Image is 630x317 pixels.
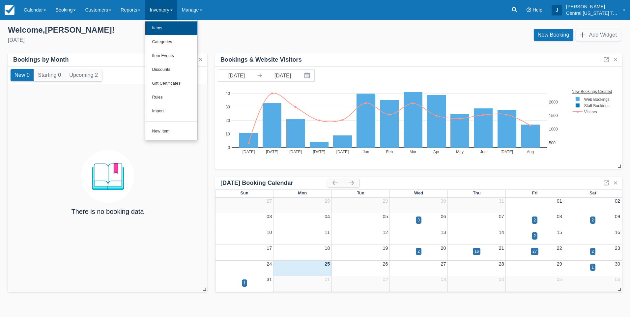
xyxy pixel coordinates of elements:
a: 06 [615,277,620,282]
a: 08 [557,214,562,219]
a: 22 [557,245,562,251]
button: Interact with the calendar and add the check-in date for your trip. [301,70,314,81]
button: Add Widget [576,29,621,41]
input: End Date [264,70,301,81]
a: 02 [615,198,620,204]
h4: There is no booking data [71,208,144,215]
a: New Booking [534,29,573,41]
a: 14 [499,230,504,235]
a: New Item [145,125,197,138]
a: 28 [499,261,504,267]
a: 03 [267,214,272,219]
span: Sat [589,190,596,195]
a: 24 [267,261,272,267]
div: [DATE] Booking Calendar [220,179,327,187]
ul: Inventory [145,20,198,140]
a: 27 [267,198,272,204]
a: 18 [325,245,330,251]
a: 29 [557,261,562,267]
span: Help [532,7,542,13]
span: Thu [473,190,481,195]
a: 30 [441,198,446,204]
div: Welcome , [PERSON_NAME] ! [8,25,310,35]
div: Bookings & Website Visitors [220,56,302,64]
button: New 0 [11,69,34,81]
a: 13 [441,230,446,235]
div: 27 [532,248,537,254]
img: booking.png [81,150,134,203]
a: 02 [383,277,388,282]
a: 31 [267,277,272,282]
span: Fri [532,190,538,195]
a: 06 [441,214,446,219]
a: 28 [325,198,330,204]
div: 1 [592,264,594,270]
a: 17 [267,245,272,251]
a: 11 [325,230,330,235]
span: Tue [357,190,364,195]
a: 01 [557,198,562,204]
a: 07 [499,214,504,219]
div: 2 [533,217,536,223]
a: 16 [615,230,620,235]
a: 31 [499,198,504,204]
a: 20 [441,245,446,251]
a: 03 [441,277,446,282]
a: 15 [557,230,562,235]
text: New Bookings Created [572,89,613,94]
a: 12 [383,230,388,235]
a: Import [145,104,197,118]
a: 01 [325,277,330,282]
a: 19 [383,245,388,251]
a: Gift Certificates [145,77,197,91]
a: 26 [383,261,388,267]
a: 30 [615,261,620,267]
a: Categories [145,35,197,49]
input: Start Date [218,70,255,81]
a: 25 [325,261,330,267]
a: Rules [145,91,197,104]
i: Help [527,8,531,12]
button: Starting 0 [34,69,65,81]
div: 2 [592,248,594,254]
p: Central [US_STATE] Tours [566,10,619,16]
span: Wed [414,190,423,195]
span: Sun [240,190,248,195]
a: 04 [499,277,504,282]
div: 1 [243,280,246,286]
button: Upcoming 2 [65,69,102,81]
a: 27 [441,261,446,267]
a: Items [145,21,197,35]
a: Item Events [145,49,197,63]
a: 10 [267,230,272,235]
div: 2 [533,233,536,239]
img: checkfront-main-nav-mini-logo.png [5,5,14,15]
div: [DATE] [8,36,310,44]
div: 16 [474,248,479,254]
a: 05 [557,277,562,282]
div: Bookings by Month [13,56,69,64]
a: 21 [499,245,504,251]
a: Discounts [145,63,197,77]
span: Mon [298,190,307,195]
a: 05 [383,214,388,219]
a: 09 [615,214,620,219]
div: 2 [592,217,594,223]
div: J [552,5,562,15]
a: 23 [615,245,620,251]
div: 3 [417,217,420,223]
a: 29 [383,198,388,204]
p: [PERSON_NAME] [566,3,619,10]
div: 2 [417,248,420,254]
a: 04 [325,214,330,219]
